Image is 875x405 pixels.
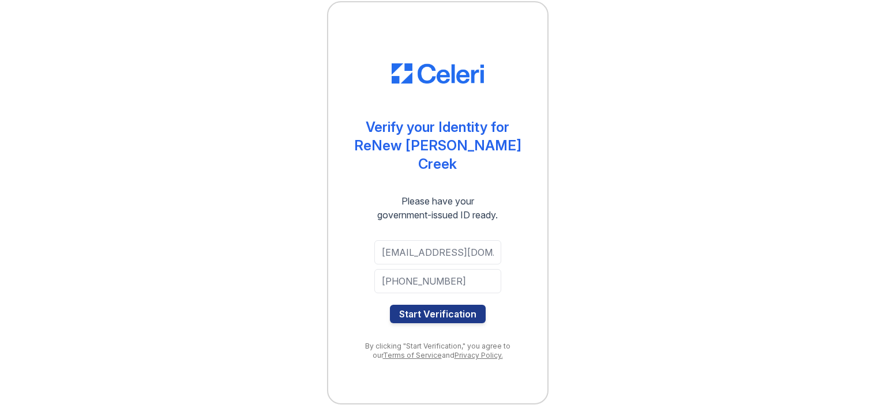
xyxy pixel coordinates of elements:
[455,351,503,359] a: Privacy Policy.
[351,342,524,360] div: By clicking "Start Verification," you agree to our and
[392,63,484,84] img: CE_Logo_Blue-a8612792a0a2168367f1c8372b55b34899dd931a85d93a1a3d3e32e68fde9ad4.png
[356,194,519,222] div: Please have your government-issued ID ready.
[383,351,442,359] a: Terms of Service
[374,240,501,264] input: Email
[351,118,524,173] div: Verify your Identity for ReNew [PERSON_NAME] Creek
[374,269,501,293] input: Phone
[390,305,486,323] button: Start Verification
